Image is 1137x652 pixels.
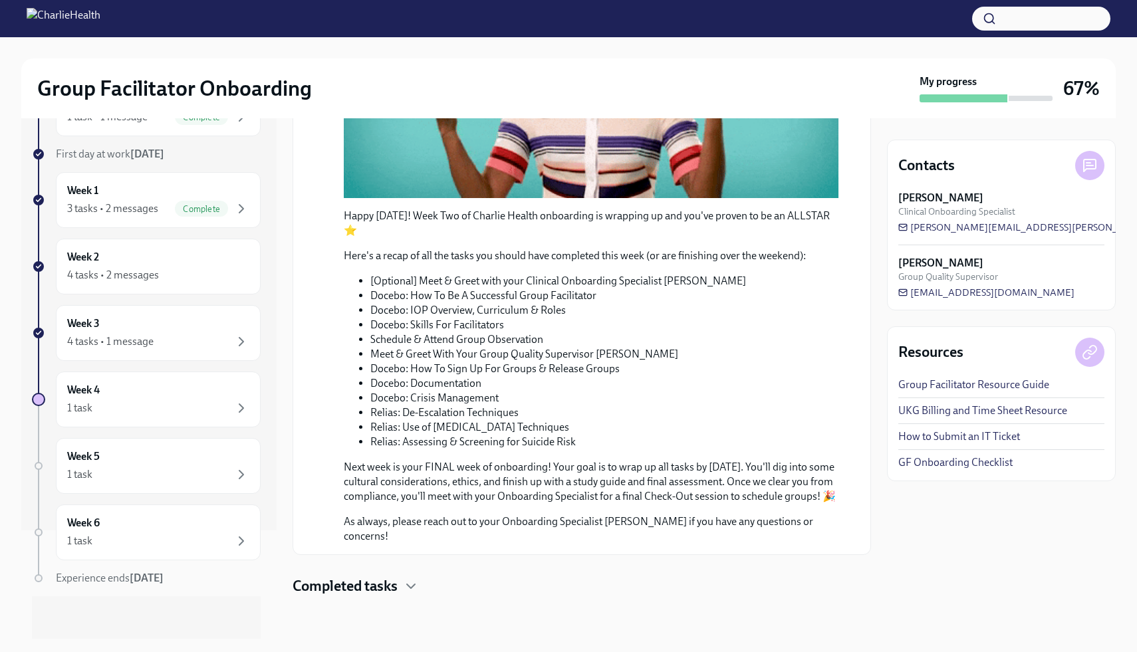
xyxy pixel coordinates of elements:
li: Docebo: Skills For Facilitators [370,318,838,332]
a: UKG Billing and Time Sheet Resource [898,403,1067,418]
li: Docebo: IOP Overview, Curriculum & Roles [370,303,838,318]
span: Clinical Onboarding Specialist [898,205,1015,218]
strong: [DATE] [130,572,164,584]
span: Experience ends [56,572,164,584]
strong: [DATE] [130,148,164,160]
p: As always, please reach out to your Onboarding Specialist [PERSON_NAME] if you have any questions... [344,514,838,544]
span: Group Quality Supervisor [898,271,998,283]
li: Meet & Greet With Your Group Quality Supervisor [PERSON_NAME] [370,347,838,362]
strong: [PERSON_NAME] [898,256,983,271]
li: [Optional] Meet & Greet with your Clinical Onboarding Specialist [PERSON_NAME] [370,274,838,288]
h6: Week 1 [67,183,98,198]
h4: Resources [898,342,963,362]
a: How to Submit an IT Ticket [898,429,1020,444]
a: First day at work[DATE] [32,147,261,162]
h3: 67% [1063,76,1100,100]
a: Week 13 tasks • 2 messagesComplete [32,172,261,228]
h6: Week 4 [67,383,100,397]
li: Docebo: How To Be A Successful Group Facilitator [370,288,838,303]
a: Week 41 task [32,372,261,427]
a: Week 51 task [32,438,261,494]
div: Completed tasks [293,576,871,596]
div: 1 task [67,467,92,482]
li: Docebo: Crisis Management [370,391,838,405]
a: Group Facilitator Resource Guide [898,378,1049,392]
strong: My progress [920,74,977,89]
strong: [PERSON_NAME] [898,191,983,205]
div: 3 tasks • 2 messages [67,201,158,216]
a: [EMAIL_ADDRESS][DOMAIN_NAME] [898,286,1074,299]
div: 4 tasks • 1 message [67,334,154,349]
li: Relias: Assessing & Screening for Suicide Risk [370,435,838,449]
a: Week 24 tasks • 2 messages [32,239,261,294]
img: CharlieHealth [27,8,100,29]
h6: Week 2 [67,250,99,265]
li: Relias: De-Escalation Techniques [370,405,838,420]
li: Relias: Use of [MEDICAL_DATA] Techniques [370,420,838,435]
span: Complete [175,204,228,214]
h4: Completed tasks [293,576,398,596]
li: Schedule & Attend Group Observation [370,332,838,347]
h6: Week 3 [67,316,100,331]
p: Happy [DATE]! Week Two of Charlie Health onboarding is wrapping up and you've proven to be an ALL... [344,209,838,238]
div: 1 task [67,534,92,548]
a: GF Onboarding Checklist [898,455,1013,470]
p: Here's a recap of all the tasks you should have completed this week (or are finishing over the we... [344,249,838,263]
li: Docebo: How To Sign Up For Groups & Release Groups [370,362,838,376]
li: Docebo: Documentation [370,376,838,391]
h6: Week 5 [67,449,100,464]
h6: Week 6 [67,516,100,530]
div: 1 task [67,401,92,415]
a: Week 34 tasks • 1 message [32,305,261,361]
h4: Contacts [898,156,955,175]
h2: Group Facilitator Onboarding [37,75,312,102]
div: 4 tasks • 2 messages [67,268,159,282]
a: Week 61 task [32,504,261,560]
p: Next week is your FINAL week of onboarding! Your goal is to wrap up all tasks by [DATE]. You'll d... [344,460,838,504]
span: First day at work [56,148,164,160]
